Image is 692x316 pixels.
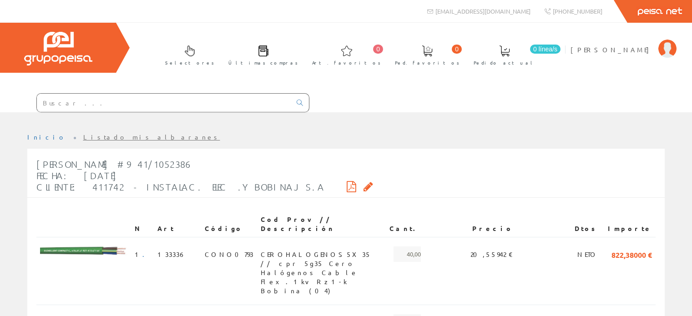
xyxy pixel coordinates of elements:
th: Importe [602,211,656,237]
span: CONO0793 [205,246,253,262]
a: [PERSON_NAME] [571,38,677,46]
th: Cod Prov // Descripción [257,211,386,237]
span: 40,00 [394,246,421,262]
th: N [131,211,154,237]
a: Inicio [27,133,66,141]
span: 0 línea/s [530,45,561,54]
span: 133336 [157,246,186,262]
a: Últimas compras [219,38,303,71]
img: Foto artículo (192x22.231578947368) [40,246,127,256]
span: 0 [373,45,383,54]
span: 1 [135,246,150,262]
th: Código [201,211,257,237]
span: 20,55942 € [470,246,513,262]
input: Buscar ... [37,94,291,112]
span: 822,38000 € [611,246,652,262]
span: CEROHALOGENOS5X35 // cpr 5g35 Cero Halógenos Cable Flex.1kv Rz1-k Bobina (04) [261,246,382,262]
th: Precio [424,211,517,237]
span: [PHONE_NUMBER] [553,7,602,15]
span: [PERSON_NAME] #941/1052386 Fecha: [DATE] Cliente: 411742 - INSTALAC. ELEC .Y BOBINAJ S.A [36,159,325,192]
span: [PERSON_NAME] [571,45,654,54]
img: Grupo Peisa [24,32,92,65]
i: Descargar PDF [347,183,356,190]
th: Dtos [517,211,602,237]
i: Solicitar por email copia firmada [364,183,373,190]
span: Pedido actual [474,58,535,67]
span: Art. favoritos [312,58,381,67]
span: [EMAIL_ADDRESS][DOMAIN_NAME] [435,7,530,15]
span: NETO [577,246,598,262]
a: . [142,250,150,258]
span: Selectores [165,58,214,67]
a: Selectores [156,38,219,71]
span: 0 [452,45,462,54]
span: Ped. favoritos [395,58,460,67]
a: Listado mis albaranes [83,133,220,141]
th: Art [154,211,201,237]
span: Últimas compras [228,58,298,67]
th: Cant. [386,211,424,237]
